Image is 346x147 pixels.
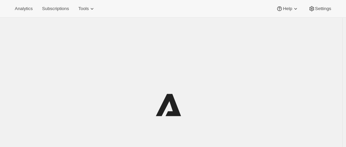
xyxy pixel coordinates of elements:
span: Settings [315,6,331,11]
span: Subscriptions [42,6,69,11]
button: Help [272,4,303,13]
button: Subscriptions [38,4,73,13]
button: Tools [74,4,99,13]
span: Tools [78,6,89,11]
button: Analytics [11,4,37,13]
span: Analytics [15,6,33,11]
span: Help [283,6,292,11]
button: Settings [304,4,335,13]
